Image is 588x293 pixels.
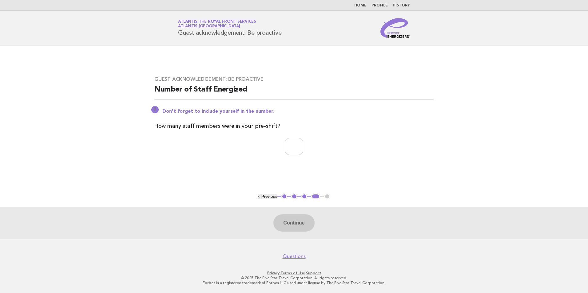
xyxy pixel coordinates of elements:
[178,20,256,28] a: Atlantis The Royal Front ServicesAtlantis [GEOGRAPHIC_DATA]
[354,4,367,7] a: Home
[283,253,306,260] a: Questions
[162,108,434,115] p: Don't forget to include yourself in the number.
[178,25,240,29] span: Atlantis [GEOGRAPHIC_DATA]
[154,76,434,82] h3: Guest acknowledgement: Be proactive
[267,271,280,275] a: Privacy
[258,194,277,199] button: < Previous
[154,122,434,131] p: How many staff members were in your pre-shift?
[291,193,297,200] button: 2
[301,193,308,200] button: 3
[371,4,388,7] a: Profile
[280,271,305,275] a: Terms of Use
[306,271,321,275] a: Support
[154,85,434,100] h2: Number of Staff Energized
[281,193,288,200] button: 1
[106,275,482,280] p: © 2025 The Five Star Travel Corporation. All rights reserved.
[311,193,320,200] button: 4
[393,4,410,7] a: History
[178,20,281,36] h1: Guest acknowledgement: Be proactive
[106,280,482,285] p: Forbes is a registered trademark of Forbes LLC used under license by The Five Star Travel Corpora...
[106,271,482,275] p: · ·
[380,18,410,38] img: Service Energizers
